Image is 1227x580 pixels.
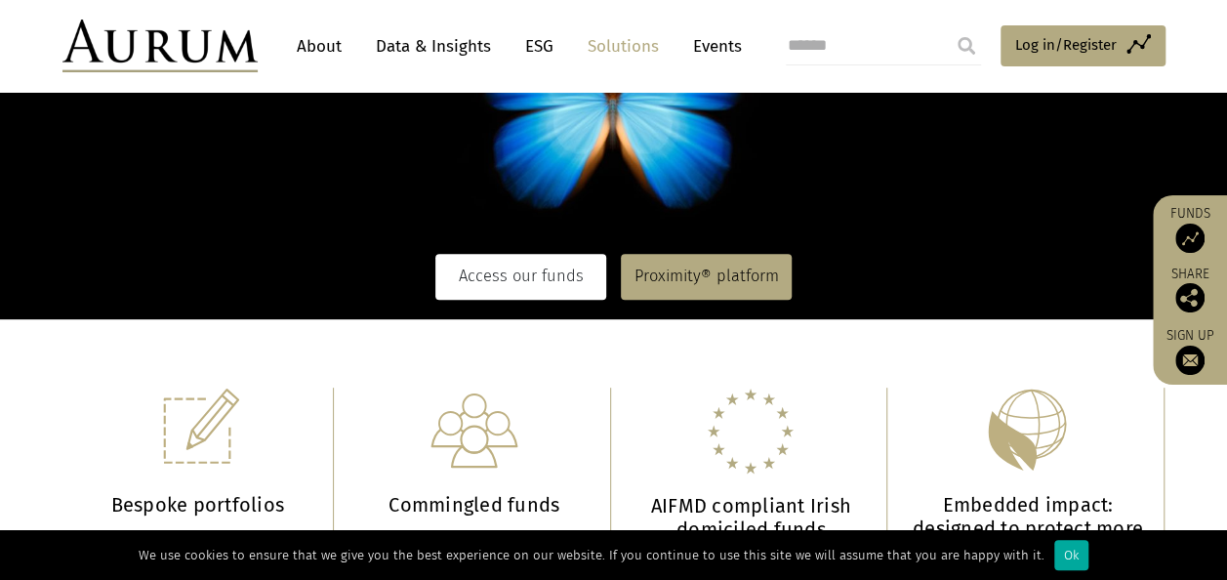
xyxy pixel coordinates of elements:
input: Submit [947,26,986,65]
h3: Bespoke portfolios [82,493,314,517]
h3: AIFMD compliant Irish domiciled funds [635,494,868,541]
a: Events [683,28,742,64]
a: Funds [1163,205,1217,253]
a: Data & Insights [366,28,501,64]
a: Access our funds [435,254,606,299]
img: Sign up to our newsletter [1175,346,1205,375]
img: Access Funds [1175,224,1205,253]
img: Aurum [62,20,258,72]
h3: Embedded impact: designed to protect more than capital [912,493,1144,563]
h3: Commingled funds [358,493,591,517]
img: Share this post [1175,283,1205,312]
a: Log in/Register [1001,25,1166,66]
div: Ok [1054,540,1088,570]
a: About [287,28,351,64]
a: Sign up [1163,327,1217,375]
a: Solutions [578,28,669,64]
span: Log in/Register [1015,33,1117,57]
a: ESG [515,28,563,64]
a: Proximity® platform [621,254,792,299]
div: Share [1163,268,1217,312]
